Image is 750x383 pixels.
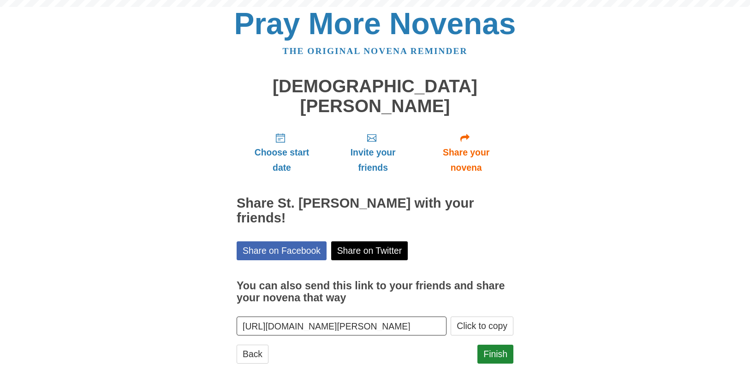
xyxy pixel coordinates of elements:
[237,125,327,180] a: Choose start date
[237,241,327,260] a: Share on Facebook
[428,145,504,175] span: Share your novena
[237,196,513,226] h2: Share St. [PERSON_NAME] with your friends!
[234,6,516,41] a: Pray More Novenas
[477,345,513,364] a: Finish
[327,125,419,180] a: Invite your friends
[237,345,268,364] a: Back
[237,280,513,304] h3: You can also send this link to your friends and share your novena that way
[237,77,513,116] h1: [DEMOGRAPHIC_DATA][PERSON_NAME]
[451,317,513,335] button: Click to copy
[246,145,318,175] span: Choose start date
[336,145,410,175] span: Invite your friends
[419,125,513,180] a: Share your novena
[331,241,408,260] a: Share on Twitter
[283,46,468,56] a: The original novena reminder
